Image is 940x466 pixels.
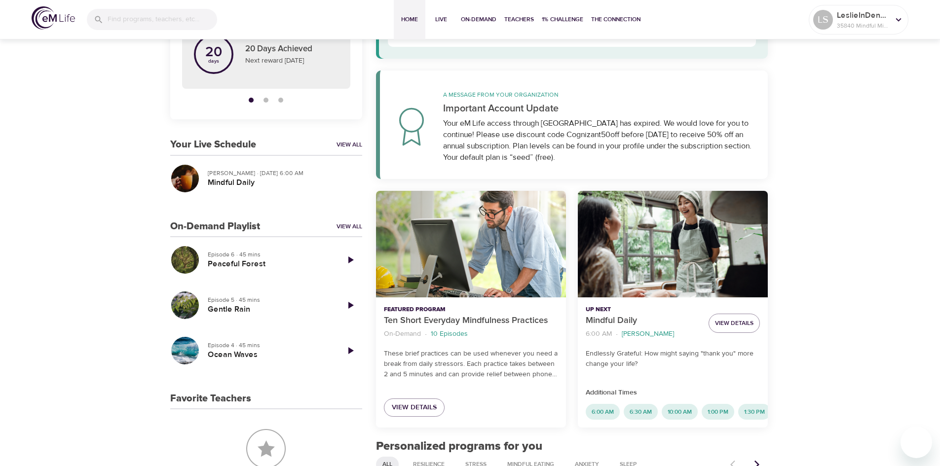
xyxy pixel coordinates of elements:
[398,14,421,25] span: Home
[738,404,771,420] div: 1:30 PM
[702,404,734,420] div: 1:00 PM
[384,329,421,339] p: On-Demand
[542,14,583,25] span: 1% Challenge
[376,191,566,298] button: Ten Short Everyday Mindfulness Practices
[837,9,889,21] p: LeslieInDenver
[443,90,756,99] p: A message from your organization
[170,290,200,320] button: Gentle Rain
[578,191,768,298] button: Mindful Daily
[170,336,200,365] button: Ocean Waves
[813,10,833,30] div: LS
[586,329,612,339] p: 6:00 AM
[591,14,640,25] span: The Connection
[205,59,222,63] p: days
[376,439,768,454] h2: Personalized programs for you
[245,43,338,56] p: 20 Days Achieved
[586,349,760,369] p: Endlessly Grateful: How might saying "thank you" more change your life?
[624,408,658,416] span: 6:30 AM
[837,21,889,30] p: 35840 Mindful Minutes
[208,250,331,259] p: Episode 6 · 45 mins
[425,327,427,341] li: ·
[586,408,620,416] span: 6:00 AM
[662,408,698,416] span: 10:00 AM
[108,9,217,30] input: Find programs, teachers, etc...
[170,245,200,275] button: Peaceful Forest
[170,393,251,404] h3: Favorite Teachers
[208,259,331,269] h5: Peaceful Forest
[208,304,331,315] h5: Gentle Rain
[586,305,701,314] p: Up Next
[338,339,362,362] a: Play Episode
[586,314,701,327] p: Mindful Daily
[337,141,362,149] a: View All
[429,14,453,25] span: Live
[586,404,620,420] div: 6:00 AM
[431,329,468,339] p: 10 Episodes
[208,169,354,178] p: [PERSON_NAME] · [DATE] 6:00 AM
[170,221,260,232] h3: On-Demand Playlist
[337,222,362,231] a: View All
[338,293,362,317] a: Play Episode
[208,295,331,304] p: Episode 5 · 45 mins
[586,388,760,398] p: Additional Times
[901,427,932,458] iframe: Button to launch messaging window
[384,305,558,314] p: Featured Program
[245,56,338,66] p: Next reward [DATE]
[208,341,331,350] p: Episode 4 · 45 mins
[738,408,771,416] span: 1:30 PM
[662,404,698,420] div: 10:00 AM
[384,398,445,417] a: View Details
[715,318,753,328] span: View Details
[208,350,331,360] h5: Ocean Waves
[586,327,701,341] nav: breadcrumb
[443,118,756,163] div: Your eM Life access through [GEOGRAPHIC_DATA] has expired. We would love for you to continue! Ple...
[616,327,618,341] li: ·
[170,139,256,150] h3: Your Live Schedule
[392,401,437,414] span: View Details
[624,404,658,420] div: 6:30 AM
[504,14,534,25] span: Teachers
[338,248,362,272] a: Play Episode
[622,329,674,339] p: [PERSON_NAME]
[461,14,496,25] span: On-Demand
[32,6,75,30] img: logo
[709,314,760,333] button: View Details
[702,408,734,416] span: 1:00 PM
[384,327,558,341] nav: breadcrumb
[208,178,354,188] h5: Mindful Daily
[205,45,222,59] p: 20
[384,314,558,327] p: Ten Short Everyday Mindfulness Practices
[443,101,756,116] p: Important Account Update
[384,349,558,380] p: These brief practices can be used whenever you need a break from daily stressors. Each practice t...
